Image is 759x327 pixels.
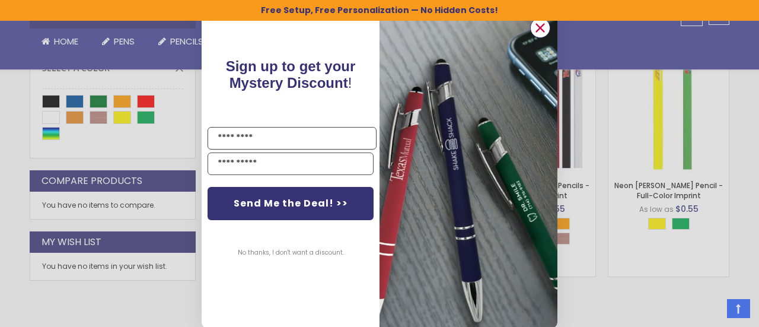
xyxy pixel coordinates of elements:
span: Sign up to get your Mystery Discount [226,58,356,91]
button: Close dialog [530,18,550,38]
button: Send Me the Deal! >> [208,187,374,220]
button: No thanks, I don't want a discount. [232,238,350,268]
span: ! [226,58,356,91]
